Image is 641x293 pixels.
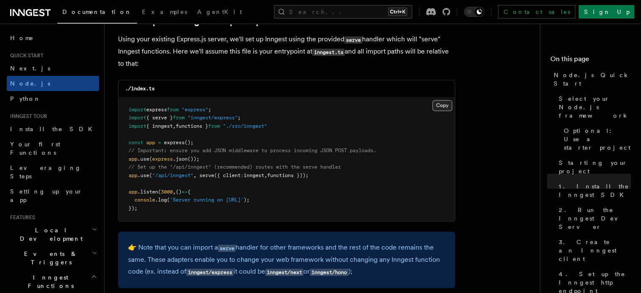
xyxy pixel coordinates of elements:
span: Your first Functions [10,141,60,156]
span: Features [7,214,35,221]
span: Documentation [62,8,132,15]
code: inngest/next [265,269,303,276]
span: express [146,107,167,113]
span: ); [244,197,249,203]
button: Events & Triggers [7,246,99,270]
span: ( [158,189,161,195]
span: Leveraging Steps [10,164,81,180]
span: ( [149,172,152,178]
span: .listen [137,189,158,195]
span: Setting up your app [10,188,83,203]
span: .use [137,156,149,162]
a: Install the SDK [7,121,99,137]
span: app [129,172,137,178]
a: 3. Create an Inngest client [555,234,631,266]
span: Home [10,34,34,42]
span: ()); [188,156,199,162]
span: ; [208,107,211,113]
span: console [134,197,155,203]
p: Using your existing Express.js server, we'll set up Inngest using the provided handler which will... [118,33,455,70]
span: 3000 [161,189,173,195]
span: ; [238,115,241,121]
span: Inngest tour [7,113,47,120]
span: AgentKit [197,8,242,15]
a: Setting up your app [7,184,99,207]
span: ({ client [214,172,241,178]
span: () [176,189,182,195]
a: Starting your project [555,155,631,179]
code: serve [344,36,362,43]
span: functions } [176,123,208,129]
a: Python [7,91,99,106]
a: AgentKit [192,3,247,23]
span: , [173,123,176,129]
span: Starting your project [559,159,631,175]
span: (); [185,140,193,145]
span: Quick start [7,52,43,59]
a: Home [7,30,99,46]
a: Node.js Quick Start [550,67,631,91]
span: Local Development [7,226,92,243]
span: "/api/inngest" [152,172,193,178]
span: "express" [182,107,208,113]
span: Optional: Use a starter project [564,126,631,152]
span: // Important: ensure you add JSON middleware to process incoming JSON POST payloads. [129,148,376,153]
span: "inngest/express" [188,115,238,121]
span: Select your Node.js framework [559,94,631,120]
p: 👉 Note that you can import a handler for other frameworks and the rest of the code remains the sa... [128,242,445,278]
span: : [241,172,244,178]
span: 3. Create an Inngest client [559,238,631,263]
span: functions })); [267,172,308,178]
span: .use [137,172,149,178]
span: Node.js Quick Start [554,71,631,88]
span: Python [10,95,41,102]
span: app [146,140,155,145]
a: Optional: Use a starter project [561,123,631,155]
a: Your first Functions [7,137,99,160]
span: inngest [244,172,264,178]
span: import [129,123,146,129]
span: const [129,140,143,145]
code: inngest/express [186,269,233,276]
span: Node.js [10,80,50,87]
span: , [173,189,176,195]
span: serve [199,172,214,178]
span: // Set up the "/api/inngest" (recommended) routes with the serve handler [129,164,341,170]
span: => [182,189,188,195]
span: = [158,140,161,145]
span: import [129,107,146,113]
span: 'Server running on [URL]' [170,197,244,203]
button: Search...Ctrl+K [274,5,412,19]
code: inngest.ts [312,48,345,56]
button: Toggle dark mode [464,7,484,17]
span: Events & Triggers [7,250,92,266]
a: serve [218,243,236,251]
a: Next.js [7,61,99,76]
code: serve [218,245,236,252]
a: 2. Run the Inngest Dev Server [555,202,631,234]
span: express [152,156,173,162]
span: , [264,172,267,178]
kbd: Ctrl+K [388,8,407,16]
a: Select your Node.js framework [555,91,631,123]
span: Examples [142,8,187,15]
h4: On this page [550,54,631,67]
span: { inngest [146,123,173,129]
span: Next.js [10,65,50,72]
span: { [188,189,190,195]
a: Node.js [7,76,99,91]
button: Local Development [7,223,99,246]
span: .log [155,197,167,203]
span: "./src/inngest" [223,123,267,129]
a: 1. Install the Inngest SDK [555,179,631,202]
span: app [129,156,137,162]
span: Inngest Functions [7,273,91,290]
span: ( [149,156,152,162]
a: Contact sales [498,5,575,19]
span: from [173,115,185,121]
span: 2. Run the Inngest Dev Server [559,206,631,231]
span: express [164,140,185,145]
span: }); [129,205,137,211]
span: ( [167,197,170,203]
span: from [208,123,220,129]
